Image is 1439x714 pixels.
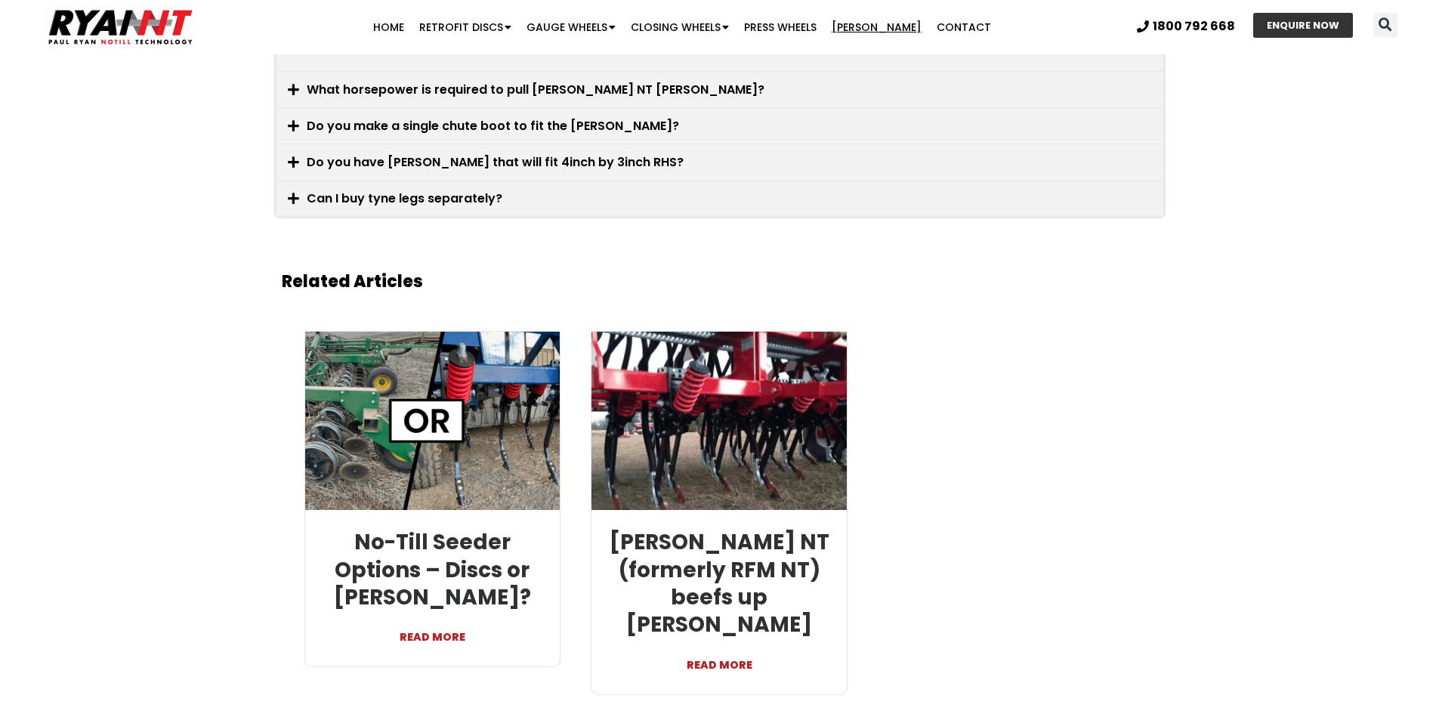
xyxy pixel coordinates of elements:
a: Home [366,12,412,42]
div: Do you have [PERSON_NAME] that will fit 4inch by 3inch RHS? [276,144,1163,180]
h2: Related Articles [282,271,1158,293]
span: 1800 792 668 [1153,20,1235,32]
a: Do you have [PERSON_NAME] that will fit 4inch by 3inch RHS? [307,153,684,171]
div: Do you make a single chute boot to fit the [PERSON_NAME]? [276,108,1163,144]
a: READ MORE [603,639,835,675]
a: [PERSON_NAME] NT (formerly RFM NT) beefs up [PERSON_NAME] [610,527,829,639]
a: Contact [929,12,999,42]
a: Can I buy tyne legs separately? [307,190,502,207]
nav: Menu [279,12,1085,42]
a: READ MORE [317,611,549,648]
a: Retrofit Discs [412,12,519,42]
div: Can I buy tyne legs separately? [276,181,1163,216]
span: ENQUIRE NOW [1267,20,1339,30]
a: [PERSON_NAME] [824,12,929,42]
a: What horsepower is required to pull [PERSON_NAME] NT [PERSON_NAME]? [307,81,764,98]
img: Ryan NT logo [45,4,196,51]
a: Do you make a single chute boot to fit the [PERSON_NAME]? [307,117,679,134]
img: Ryan NT (RFM NT) Tyne Ready to go [590,330,848,511]
a: Gauge Wheels [519,12,623,42]
a: 1800 792 668 [1137,20,1235,32]
a: ENQUIRE NOW [1253,13,1353,38]
a: Closing Wheels [623,12,736,42]
div: Search [1373,13,1397,37]
img: RYAN NT Discs or tynes banner - No-Till Seeder [303,330,560,511]
a: Press Wheels [736,12,824,42]
a: No-Till Seeder Options – Discs or [PERSON_NAME]? [334,527,531,612]
div: What horsepower is required to pull [PERSON_NAME] NT [PERSON_NAME]? [276,72,1163,107]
